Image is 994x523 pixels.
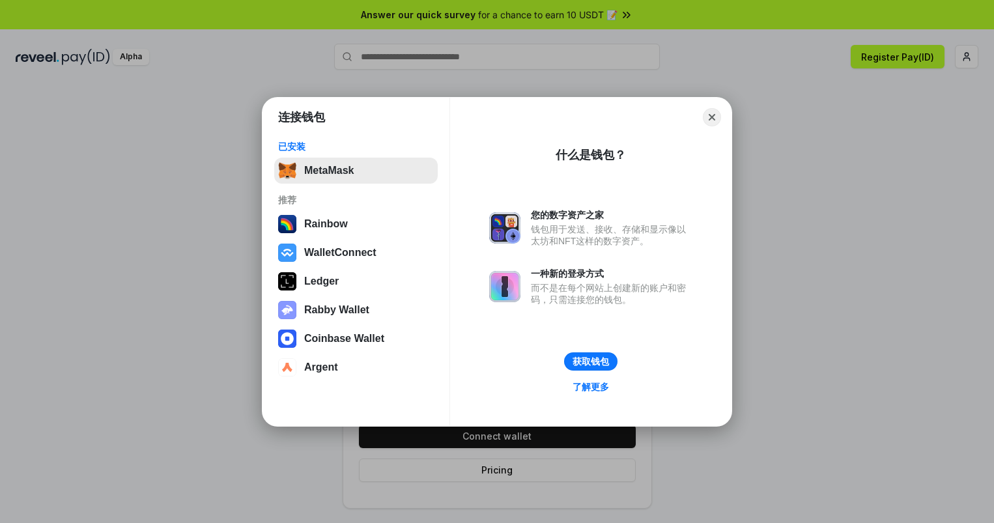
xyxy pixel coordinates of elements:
img: svg+xml,%3Csvg%20xmlns%3D%22http%3A%2F%2Fwww.w3.org%2F2000%2Fsvg%22%20fill%3D%22none%22%20viewBox... [489,212,520,244]
div: 一种新的登录方式 [531,268,692,279]
div: 您的数字资产之家 [531,209,692,221]
button: 获取钱包 [564,352,618,371]
h1: 连接钱包 [278,109,325,125]
div: 获取钱包 [573,356,609,367]
button: MetaMask [274,158,438,184]
button: Ledger [274,268,438,294]
div: MetaMask [304,165,354,177]
button: Close [703,108,721,126]
img: svg+xml,%3Csvg%20xmlns%3D%22http%3A%2F%2Fwww.w3.org%2F2000%2Fsvg%22%20width%3D%2228%22%20height%3... [278,272,296,290]
div: 已安装 [278,141,434,152]
a: 了解更多 [565,378,617,395]
div: Ledger [304,276,339,287]
img: svg+xml,%3Csvg%20width%3D%2228%22%20height%3D%2228%22%20viewBox%3D%220%200%2028%2028%22%20fill%3D... [278,330,296,348]
button: Rabby Wallet [274,297,438,323]
button: Coinbase Wallet [274,326,438,352]
div: 什么是钱包？ [556,147,626,163]
img: svg+xml,%3Csvg%20xmlns%3D%22http%3A%2F%2Fwww.w3.org%2F2000%2Fsvg%22%20fill%3D%22none%22%20viewBox... [489,271,520,302]
img: svg+xml,%3Csvg%20width%3D%22120%22%20height%3D%22120%22%20viewBox%3D%220%200%20120%20120%22%20fil... [278,215,296,233]
button: Rainbow [274,211,438,237]
img: svg+xml,%3Csvg%20fill%3D%22none%22%20height%3D%2233%22%20viewBox%3D%220%200%2035%2033%22%20width%... [278,162,296,180]
button: WalletConnect [274,240,438,266]
div: Coinbase Wallet [304,333,384,345]
div: Argent [304,361,338,373]
button: Argent [274,354,438,380]
img: svg+xml,%3Csvg%20width%3D%2228%22%20height%3D%2228%22%20viewBox%3D%220%200%2028%2028%22%20fill%3D... [278,358,296,376]
div: Rainbow [304,218,348,230]
div: 了解更多 [573,381,609,393]
div: 钱包用于发送、接收、存储和显示像以太坊和NFT这样的数字资产。 [531,223,692,247]
img: svg+xml,%3Csvg%20xmlns%3D%22http%3A%2F%2Fwww.w3.org%2F2000%2Fsvg%22%20fill%3D%22none%22%20viewBox... [278,301,296,319]
div: Rabby Wallet [304,304,369,316]
div: WalletConnect [304,247,376,259]
div: 而不是在每个网站上创建新的账户和密码，只需连接您的钱包。 [531,282,692,305]
img: svg+xml,%3Csvg%20width%3D%2228%22%20height%3D%2228%22%20viewBox%3D%220%200%2028%2028%22%20fill%3D... [278,244,296,262]
div: 推荐 [278,194,434,206]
